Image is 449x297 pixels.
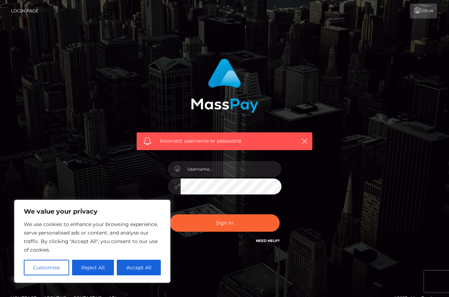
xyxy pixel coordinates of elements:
[191,59,258,113] img: MassPay Login
[24,207,161,216] p: We value your privacy
[117,260,161,275] button: Accept All
[72,260,114,275] button: Reject All
[256,238,280,243] a: Need Help?
[170,214,280,232] button: Sign in
[11,4,38,18] a: Login Page
[410,4,437,18] a: Login
[181,161,281,177] input: Username...
[24,220,161,254] p: We use cookies to enhance your browsing experience, serve personalised ads or content, and analys...
[24,260,69,275] button: Customise
[14,200,170,283] div: We value your privacy
[160,137,289,145] span: Incorrect username or password.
